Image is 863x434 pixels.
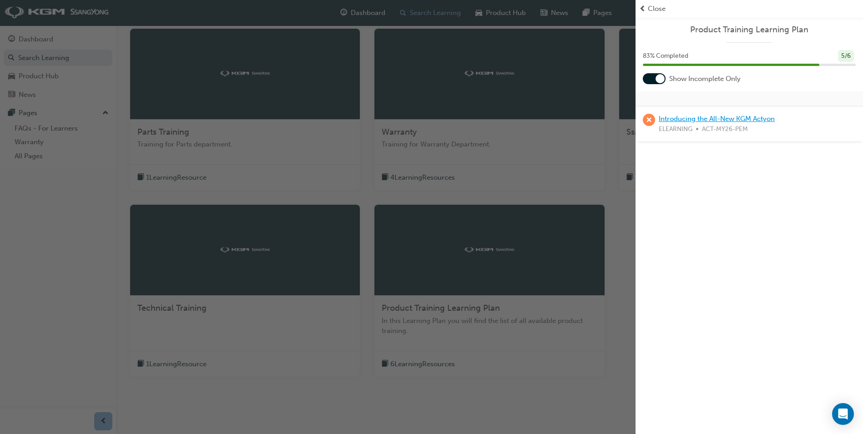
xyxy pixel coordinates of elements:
span: prev-icon [639,4,646,14]
button: prev-iconClose [639,4,859,14]
span: learningRecordVerb_FAIL-icon [643,114,655,126]
span: ELEARNING [659,124,692,135]
a: Introducing the All-New KGM Actyon [659,115,775,123]
div: 5 / 6 [838,50,854,62]
span: Close [648,4,666,14]
div: Open Intercom Messenger [832,403,854,425]
span: 83 % Completed [643,51,688,61]
span: ACT-MY26-PEM [702,124,748,135]
span: Show Incomplete Only [669,74,741,84]
a: Product Training Learning Plan [643,25,856,35]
